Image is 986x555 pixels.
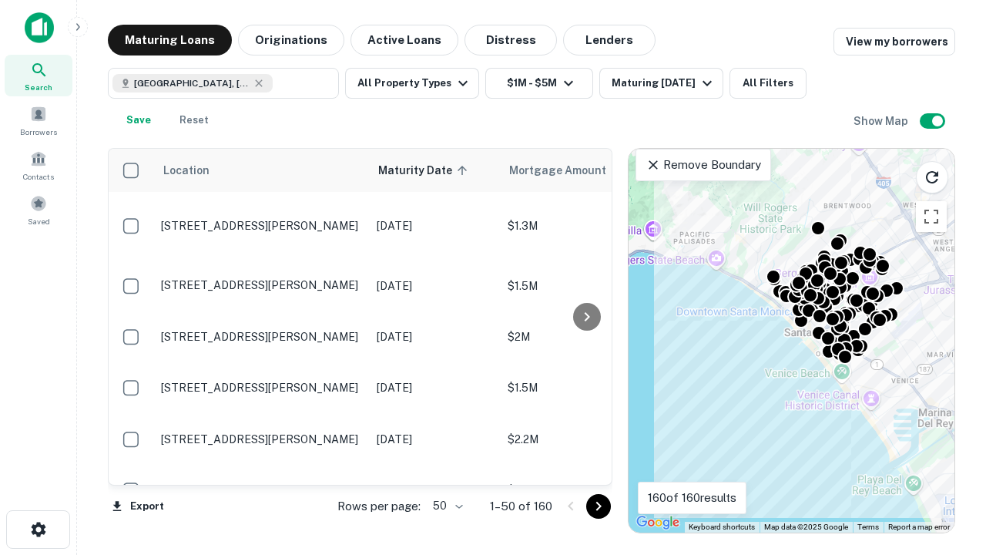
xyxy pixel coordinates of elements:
a: Report a map error [888,523,950,531]
span: Search [25,81,52,93]
div: 50 [427,495,465,517]
div: Maturing [DATE] [612,74,716,92]
h6: Show Map [854,113,911,129]
p: $1M [508,482,662,499]
button: Save your search to get updates of matches that match your search criteria. [114,105,163,136]
p: 160 of 160 results [648,489,736,507]
img: capitalize-icon.png [25,12,54,43]
th: Maturity Date [369,149,500,192]
span: Saved [28,215,50,227]
p: [STREET_ADDRESS][PERSON_NAME] [161,483,361,497]
a: View my borrowers [833,28,955,55]
button: All Filters [729,68,807,99]
button: Reset [169,105,219,136]
span: [GEOGRAPHIC_DATA], [GEOGRAPHIC_DATA], [GEOGRAPHIC_DATA] [134,76,250,90]
a: Saved [5,189,72,230]
button: Maturing Loans [108,25,232,55]
span: Borrowers [20,126,57,138]
p: [STREET_ADDRESS][PERSON_NAME] [161,219,361,233]
p: Remove Boundary [646,156,760,174]
button: Maturing [DATE] [599,68,723,99]
img: Google [632,513,683,533]
p: [STREET_ADDRESS][PERSON_NAME] [161,278,361,292]
p: [STREET_ADDRESS][PERSON_NAME] [161,381,361,395]
th: Location [153,149,369,192]
p: 1–50 of 160 [490,497,552,516]
button: Reload search area [916,161,948,193]
div: 0 0 [629,149,954,533]
button: Toggle fullscreen view [916,201,947,232]
p: [DATE] [377,482,492,499]
iframe: Chat Widget [909,432,986,506]
span: Mortgage Amount [509,161,626,180]
p: [STREET_ADDRESS][PERSON_NAME] [161,330,361,344]
a: Contacts [5,144,72,186]
button: All Property Types [345,68,479,99]
span: Location [163,161,210,180]
th: Mortgage Amount [500,149,669,192]
p: $2M [508,328,662,345]
p: [DATE] [377,277,492,294]
button: Export [108,495,168,518]
button: Lenders [563,25,656,55]
p: $1.5M [508,379,662,396]
button: Keyboard shortcuts [689,522,755,533]
p: $1.5M [508,277,662,294]
p: [STREET_ADDRESS][PERSON_NAME] [161,432,361,446]
button: Active Loans [350,25,458,55]
p: Rows per page: [337,497,421,516]
button: Distress [464,25,557,55]
button: $1M - $5M [485,68,593,99]
a: Search [5,55,72,96]
button: Originations [238,25,344,55]
p: [DATE] [377,379,492,396]
p: $1.3M [508,217,662,234]
button: Go to next page [586,494,611,519]
p: $2.2M [508,431,662,448]
span: Maturity Date [378,161,472,180]
a: Terms (opens in new tab) [857,523,879,531]
p: [DATE] [377,431,492,448]
p: [DATE] [377,217,492,234]
span: Map data ©2025 Google [764,523,848,531]
span: Contacts [23,170,54,183]
p: [DATE] [377,328,492,345]
a: Borrowers [5,99,72,141]
a: Open this area in Google Maps (opens a new window) [632,513,683,533]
